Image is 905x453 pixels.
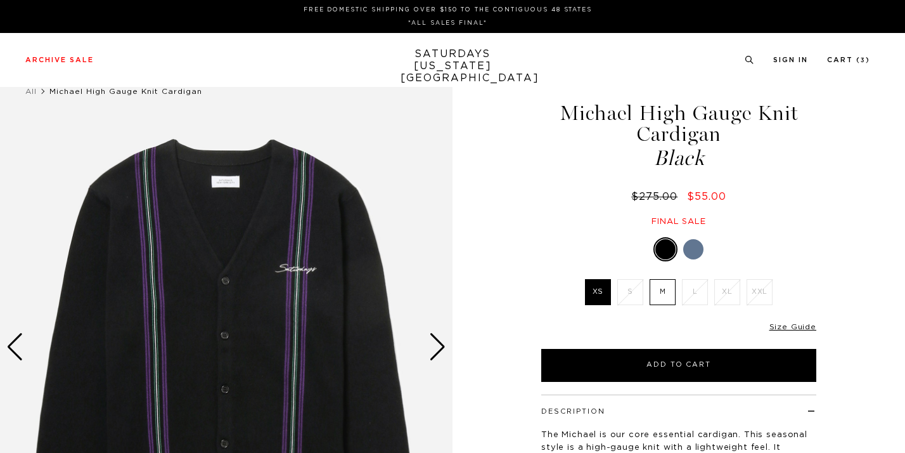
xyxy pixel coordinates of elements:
[773,56,808,63] a: Sign In
[585,279,611,305] label: XS
[429,333,446,361] div: Next slide
[30,18,865,28] p: *ALL SALES FINAL*
[49,88,202,95] span: Michael High Gauge Knit Cardigan
[401,48,505,84] a: SATURDAYS[US_STATE][GEOGRAPHIC_DATA]
[25,56,94,63] a: Archive Sale
[827,56,870,63] a: Cart (3)
[769,323,816,331] a: Size Guide
[687,192,726,202] span: $55.00
[30,5,865,15] p: FREE DOMESTIC SHIPPING OVER $150 TO THE CONTIGUOUS 48 STATES
[541,349,816,382] button: Add to Cart
[6,333,23,361] div: Previous slide
[539,103,818,169] h1: Michael High Gauge Knit Cardigan
[25,88,37,95] a: All
[650,279,676,305] label: M
[631,192,683,202] del: $275.00
[539,216,818,227] div: Final sale
[861,58,866,63] small: 3
[541,408,605,415] button: Description
[539,148,818,169] span: Black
